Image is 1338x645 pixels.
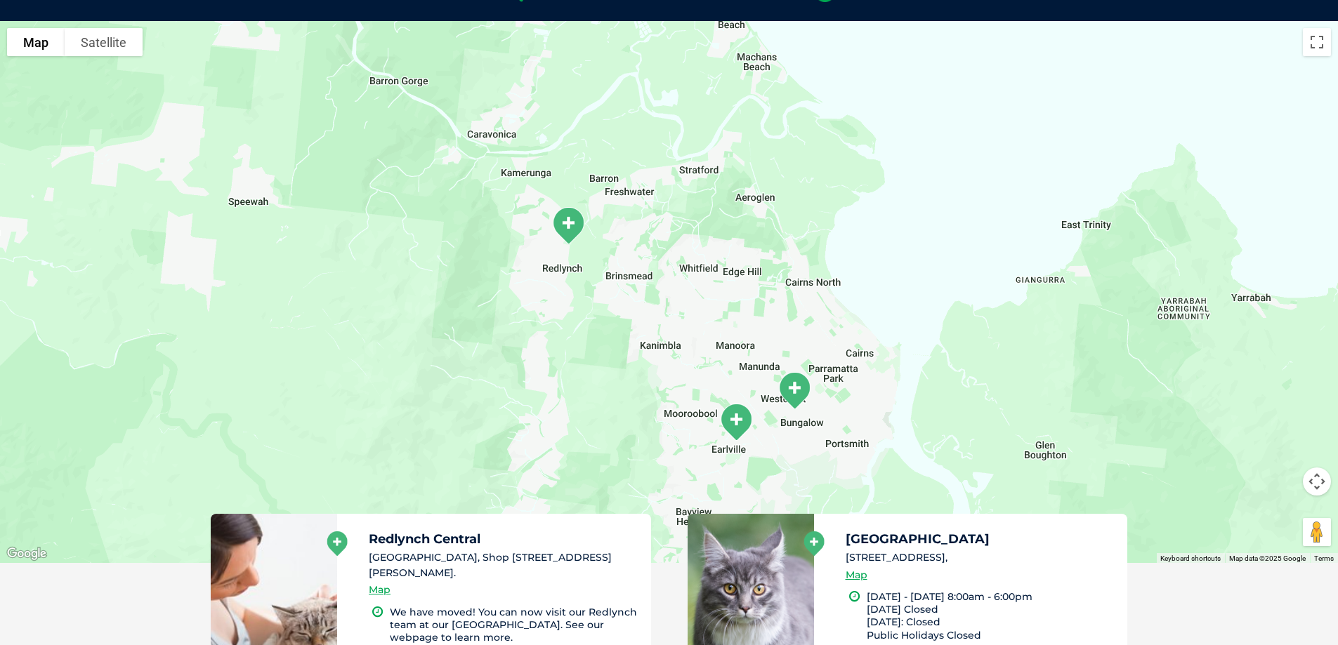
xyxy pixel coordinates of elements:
[846,533,1115,545] h5: [GEOGRAPHIC_DATA]
[369,550,638,580] li: [GEOGRAPHIC_DATA], Shop [STREET_ADDRESS][PERSON_NAME].
[846,550,1115,565] li: [STREET_ADDRESS],
[65,28,143,56] button: Show satellite imagery
[390,606,638,644] li: We have moved! You can now visit our Redlynch team at our [GEOGRAPHIC_DATA]. See our webpage to l...
[545,201,591,251] div: Redlynch Central
[4,545,50,563] img: Google
[1303,518,1331,546] button: Drag Pegman onto the map to open Street View
[713,397,759,447] div: Earlville
[1303,467,1331,496] button: Map camera controls
[369,582,391,598] a: Map
[1303,28,1331,56] button: Toggle fullscreen view
[846,567,867,583] a: Map
[369,533,638,545] h5: Redlynch Central
[1229,554,1306,562] span: Map data ©2025 Google
[7,28,65,56] button: Show street map
[1160,554,1221,564] button: Keyboard shortcuts
[4,545,50,563] a: Open this area in Google Maps (opens a new window)
[1314,554,1334,562] a: Terms (opens in new tab)
[771,366,818,415] div: Westcourt-Cairns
